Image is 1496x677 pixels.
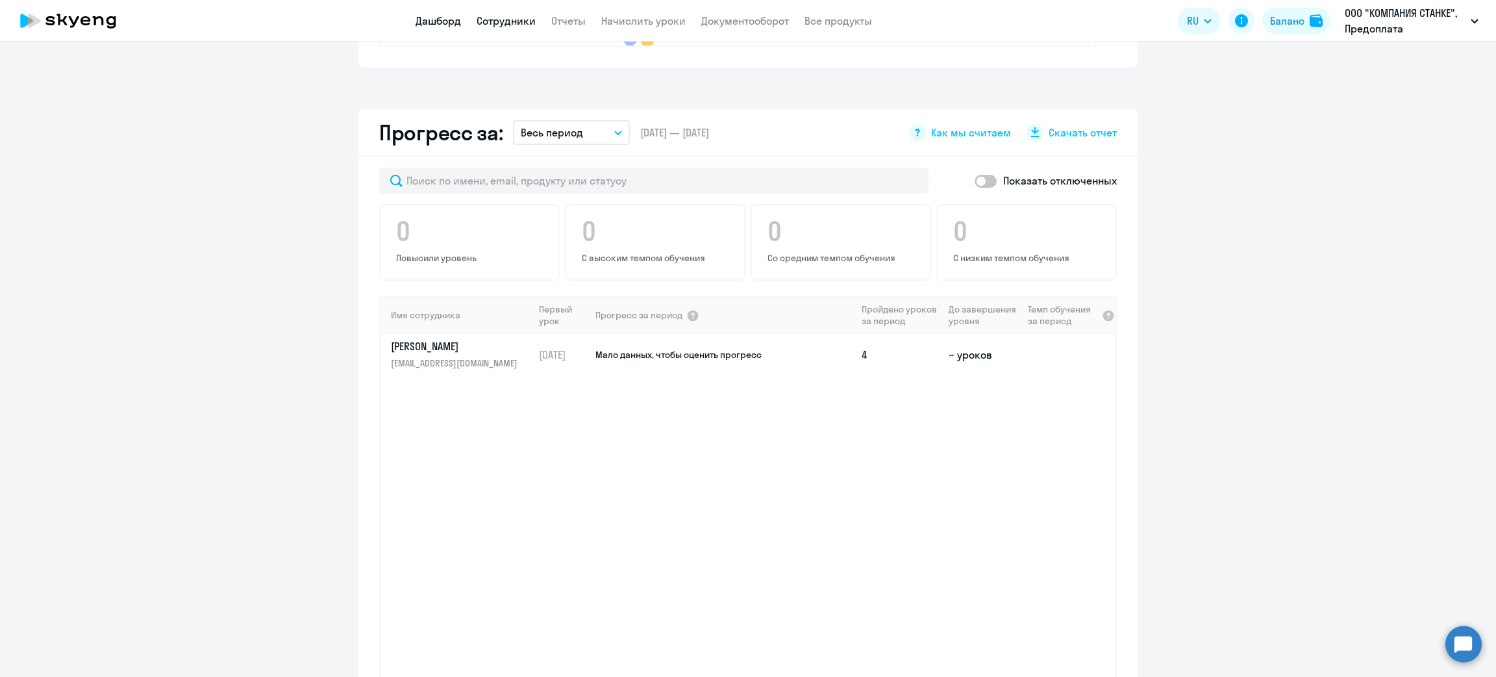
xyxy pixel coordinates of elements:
[856,296,943,334] th: Пройдено уроков за период
[477,14,536,27] a: Сотрудники
[1338,5,1485,36] button: ООО "КОМПАНИЯ СТАНКЕ", Предоплата
[595,349,762,361] span: Мало данных, чтобы оценить прогресс
[416,14,461,27] a: Дашборд
[1028,303,1098,327] span: Темп обучения за период
[1262,8,1330,34] button: Балансbalance
[943,296,1022,334] th: До завершения уровня
[943,334,1022,376] td: ~ уроков
[380,296,534,334] th: Имя сотрудника
[513,120,630,145] button: Весь период
[1178,8,1221,34] button: RU
[551,14,586,27] a: Отчеты
[931,125,1011,140] span: Как мы считаем
[804,14,872,27] a: Все продукты
[534,296,594,334] th: Первый урок
[521,125,583,140] p: Весь период
[379,120,503,146] h2: Прогресс за:
[601,14,686,27] a: Начислить уроки
[856,334,943,376] td: 4
[391,339,525,353] p: [PERSON_NAME]
[379,168,929,194] input: Поиск по имени, email, продукту или статусу
[1187,13,1199,29] span: RU
[534,334,594,376] td: [DATE]
[640,125,709,140] span: [DATE] — [DATE]
[1310,14,1323,27] img: balance
[391,356,525,370] p: [EMAIL_ADDRESS][DOMAIN_NAME]
[391,339,533,370] a: [PERSON_NAME][EMAIL_ADDRESS][DOMAIN_NAME]
[1003,173,1117,188] p: Показать отключенных
[1345,5,1465,36] p: ООО "КОМПАНИЯ СТАНКЕ", Предоплата
[1270,13,1304,29] div: Баланс
[1049,125,1117,140] span: Скачать отчет
[595,309,682,321] span: Прогресс за период
[701,14,789,27] a: Документооборот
